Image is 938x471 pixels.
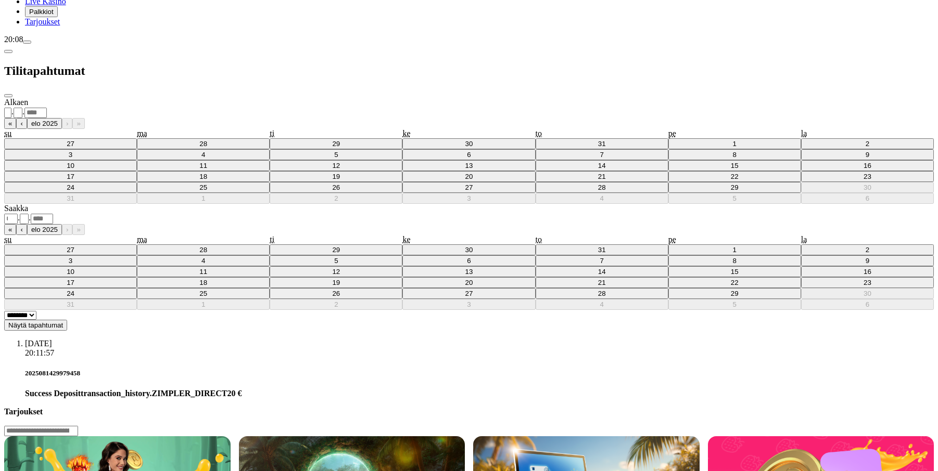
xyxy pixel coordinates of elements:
abbr: 4. syyskuuta 2025 [600,194,603,202]
button: 28. elokuuta 2025 [536,182,668,193]
abbr: 4. elokuuta 2025 [201,151,205,159]
button: 15. elokuuta 2025 [668,266,801,277]
abbr: tiistai [270,235,274,244]
button: 1. elokuuta 2025 [668,244,801,255]
abbr: 11. elokuuta 2025 [199,268,207,276]
abbr: 27. elokuuta 2025 [465,290,473,297]
abbr: 31. elokuuta 2025 [67,300,74,308]
h3: Tarjoukset [4,407,934,416]
abbr: 27. heinäkuuta 2025 [67,246,74,254]
span: [DATE] 20:11:57 [25,339,54,357]
abbr: 1. elokuuta 2025 [733,246,737,254]
button: 28. elokuuta 2025 [536,288,668,299]
span: Palkkiot [29,8,54,16]
button: 16. elokuuta 2025 [801,266,934,277]
h2: Tilitapahtumat [4,64,934,78]
span: Alkaen [4,98,28,107]
button: 26. elokuuta 2025 [270,288,402,299]
button: 20. elokuuta 2025 [402,277,535,288]
abbr: 7. elokuuta 2025 [600,257,603,265]
abbr: 21. elokuuta 2025 [598,173,606,180]
b: 20 € [227,389,242,398]
span: Tarjoukset [25,17,60,26]
button: 23. elokuuta 2025 [801,277,934,288]
button: 8. elokuuta 2025 [668,255,801,266]
button: 5. syyskuuta 2025 [668,299,801,310]
abbr: 7. elokuuta 2025 [600,151,603,159]
abbr: 28. elokuuta 2025 [598,184,606,191]
abbr: 5. elokuuta 2025 [334,151,338,159]
abbr: 18. elokuuta 2025 [199,279,207,286]
span: . [22,107,24,116]
button: 20. elokuuta 2025 [402,171,535,182]
abbr: lauantai [801,235,807,244]
abbr: 22. elokuuta 2025 [731,279,739,286]
b: transaction_history.ZIMPLER_DIRECT [81,389,227,398]
button: 14. elokuuta 2025 [536,266,668,277]
b: Success Deposit [25,389,81,398]
button: 3. elokuuta 2025 [4,149,137,160]
button: 22. elokuuta 2025 [668,171,801,182]
button: 9. elokuuta 2025 [801,255,934,266]
abbr: 23. elokuuta 2025 [864,173,871,180]
button: ‹ [16,118,27,129]
abbr: 30. elokuuta 2025 [864,290,871,297]
abbr: 30. heinäkuuta 2025 [465,140,473,148]
abbr: 29. heinäkuuta 2025 [332,246,340,254]
button: 3. syyskuuta 2025 [402,299,535,310]
button: 15. elokuuta 2025 [668,160,801,171]
button: 13. elokuuta 2025 [402,266,535,277]
abbr: 31. elokuuta 2025 [67,194,74,202]
abbr: 6. elokuuta 2025 [467,151,471,159]
abbr: 17. elokuuta 2025 [67,173,74,180]
button: 31. heinäkuuta 2025 [536,244,668,255]
button: 4. elokuuta 2025 [137,149,270,160]
abbr: 9. elokuuta 2025 [866,151,869,159]
button: 30. elokuuta 2025 [801,182,934,193]
abbr: 13. elokuuta 2025 [465,268,473,276]
abbr: 3. syyskuuta 2025 [467,194,471,202]
button: 5. syyskuuta 2025 [668,193,801,204]
button: 12. elokuuta 2025 [270,266,402,277]
button: 19. elokuuta 2025 [270,277,402,288]
abbr: 19. elokuuta 2025 [332,279,340,286]
button: 31. elokuuta 2025 [4,193,137,204]
button: 5. elokuuta 2025 [270,149,402,160]
button: 25. elokuuta 2025 [137,182,270,193]
abbr: 24. elokuuta 2025 [67,290,74,297]
abbr: 3. elokuuta 2025 [69,257,72,265]
abbr: 31. heinäkuuta 2025 [598,140,606,148]
abbr: 4. syyskuuta 2025 [600,300,603,308]
button: 6. syyskuuta 2025 [801,193,934,204]
abbr: 9. elokuuta 2025 [866,257,869,265]
abbr: 21. elokuuta 2025 [598,279,606,286]
button: 26. elokuuta 2025 [270,182,402,193]
button: 3. syyskuuta 2025 [402,193,535,204]
abbr: 15. elokuuta 2025 [731,268,739,276]
button: « [4,118,16,129]
abbr: 19. elokuuta 2025 [332,173,340,180]
abbr: 6. elokuuta 2025 [467,257,471,265]
abbr: 20. elokuuta 2025 [465,279,473,286]
abbr: 2. syyskuuta 2025 [334,194,338,202]
button: menu [23,41,31,44]
abbr: perjantai [668,235,676,244]
abbr: 10. elokuuta 2025 [67,162,74,169]
abbr: 2. elokuuta 2025 [866,140,869,148]
span: 20:08 [4,35,23,44]
abbr: 25. elokuuta 2025 [199,290,207,297]
abbr: 11. elokuuta 2025 [199,162,207,169]
abbr: 2. syyskuuta 2025 [334,300,338,308]
button: 1. elokuuta 2025 [668,138,801,149]
button: 25. elokuuta 2025 [137,288,270,299]
span: elo 2025 [31,226,58,233]
button: 13. elokuuta 2025 [402,160,535,171]
button: 24. elokuuta 2025 [4,288,137,299]
button: » [72,118,84,129]
button: 10. elokuuta 2025 [4,266,137,277]
button: 29. elokuuta 2025 [668,288,801,299]
button: 24. elokuuta 2025 [4,182,137,193]
button: 23. elokuuta 2025 [801,171,934,182]
abbr: 3. elokuuta 2025 [69,151,72,159]
h5: 2025081429979458 [25,369,934,377]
